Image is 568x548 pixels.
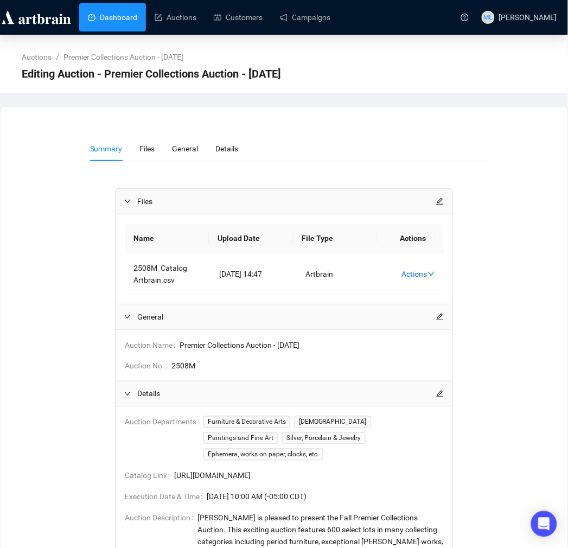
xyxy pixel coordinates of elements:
div: Filesedit [116,189,452,214]
span: Artbrain [305,270,333,278]
a: Campaigns [280,3,330,31]
span: General [173,144,199,153]
span: expanded [124,391,131,397]
span: General [137,311,436,323]
li: / [56,51,59,63]
span: Auction Name [125,339,180,351]
span: Details [216,144,239,153]
th: Upload Date [209,224,293,253]
span: Files [140,144,155,153]
span: Ephemera, works on paper, clocks, etc. [203,449,323,461]
a: Actions [402,270,435,278]
span: Summary [90,144,123,153]
span: Details [137,388,436,400]
span: Paintings and Fine Art [203,432,278,444]
th: File Type [293,224,378,253]
span: Catalog Link [125,470,174,482]
a: Customers [214,3,263,31]
a: Auctions [155,3,196,31]
span: ML [484,12,493,22]
span: Auction No. [125,360,171,372]
span: [URL][DOMAIN_NAME] [174,470,444,482]
span: Premier Collections Auction - [DATE] [180,339,444,351]
td: 2508M_Catalog Artbrain.csv [125,253,211,295]
a: Dashboard [88,3,137,31]
th: Actions [378,224,435,253]
th: Name [125,224,209,253]
span: down [427,270,435,278]
div: Detailsedit [116,381,452,406]
span: Auction Departments [125,416,203,461]
div: Generaledit [116,304,452,329]
span: edit [436,313,444,321]
span: [DEMOGRAPHIC_DATA] [295,416,371,428]
span: edit [436,390,444,398]
span: edit [436,197,444,205]
a: Premier Collections Auction - [DATE] [61,51,186,63]
div: Open Intercom Messenger [531,511,557,537]
td: [DATE] 14:47 [211,253,297,295]
span: [DATE] 10:00 AM (-05:00 CDT) [207,491,444,503]
span: Files [137,195,436,207]
span: [PERSON_NAME] [499,13,557,22]
a: Auctions [20,51,54,63]
span: question-circle [461,14,469,21]
span: expanded [124,198,131,205]
span: Execution Date & Time [125,491,207,503]
span: 2508M [171,360,444,372]
span: expanded [124,314,131,320]
span: Editing Auction - Premier Collections Auction - September 12, 2025 [22,65,281,82]
span: Silver, Porcelain & Jewelry [282,432,366,444]
span: Furniture & Decorative Arts [203,416,290,428]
